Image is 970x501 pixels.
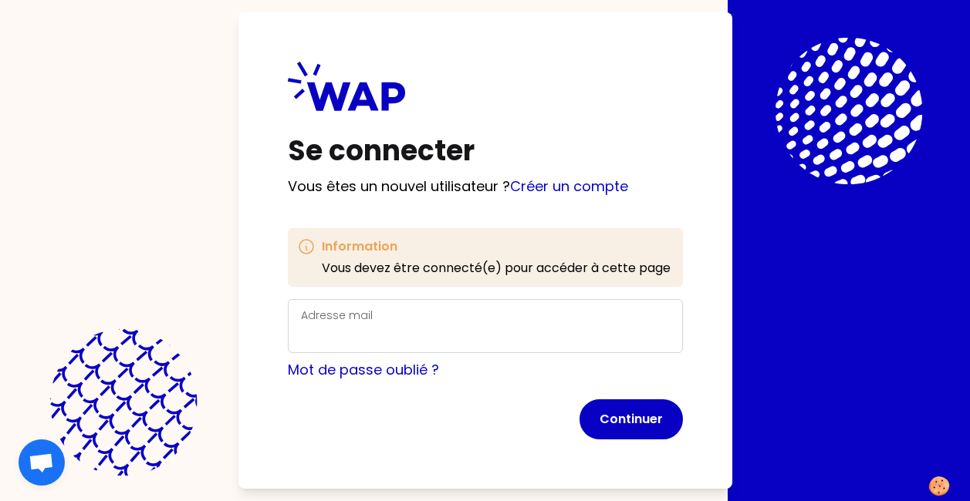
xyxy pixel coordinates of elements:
a: Mot de passe oublié ? [288,360,439,379]
a: Créer un compte [510,177,628,196]
label: Adresse mail [301,308,373,323]
div: Ouvrir le chat [19,439,65,486]
h3: Information [322,237,671,256]
p: Vous devez être connecté(e) pour accéder à cette page [322,259,671,277]
p: Vous êtes un nouvel utilisateur ? [288,176,683,197]
button: Continuer [580,399,683,439]
h1: Se connecter [288,136,683,166]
